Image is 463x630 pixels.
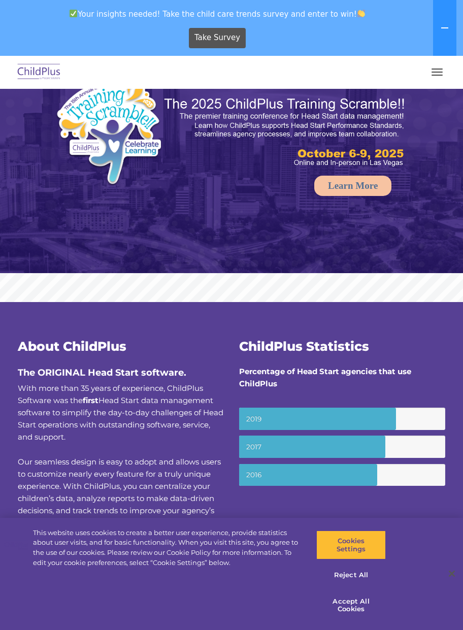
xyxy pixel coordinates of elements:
button: Accept All Cookies [316,591,386,620]
span: With more than 35 years of experience, ChildPlus Software was the Head Start data management soft... [18,383,223,442]
img: ChildPlus by Procare Solutions [15,60,63,84]
span: About ChildPlus [18,339,126,354]
b: first [83,395,98,405]
span: Your insights needed! Take the child care trends survey and enter to win! [4,4,431,24]
span: The ORIGINAL Head Start software. [18,367,186,378]
button: Reject All [316,565,386,586]
small: 2017 [239,436,445,458]
small: 2019 [239,408,445,430]
img: ✅ [70,10,77,17]
div: This website uses cookies to create a better user experience, provide statistics about user visit... [33,528,303,568]
strong: Percentage of Head Start agencies that use ChildPlus [239,367,411,388]
span: ChildPlus Statistics [239,339,369,354]
button: Cookies Settings [316,530,386,559]
a: Learn More [314,176,391,196]
small: 2016 [239,464,445,486]
button: Close [441,562,463,585]
span: Our seamless design is easy to adopt and allows users to customize nearly every feature for a tru... [18,457,221,527]
a: Take Survey [189,28,246,48]
img: 👏 [357,10,365,17]
span: Take Survey [194,29,240,47]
